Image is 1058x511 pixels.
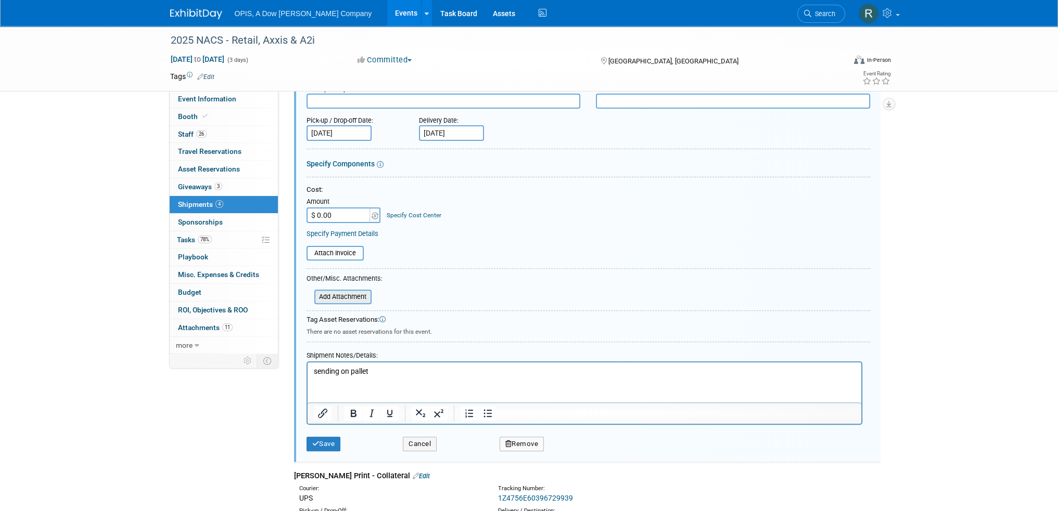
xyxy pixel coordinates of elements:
[307,197,382,207] div: Amount
[178,306,248,314] span: ROI, Objectives & ROO
[479,406,496,421] button: Bullet list
[222,323,233,331] span: 11
[178,200,223,208] span: Shipments
[354,55,416,65] button: Committed
[170,143,278,160] a: Travel Reservations
[797,5,845,23] a: Search
[307,274,383,286] div: Other/Misc. Attachments:
[178,165,240,173] span: Asset Reservations
[178,95,236,103] span: Event Information
[498,494,573,502] a: 1Z4756E60396729939
[235,9,372,18] span: OPIS, A Dow [PERSON_NAME] Company
[170,319,278,336] a: Attachments11
[500,437,544,451] button: Remove
[177,235,212,244] span: Tasks
[215,200,223,208] span: 4
[170,266,278,283] a: Misc. Expenses & Credits
[170,248,278,266] a: Playbook
[176,341,193,349] span: more
[178,323,233,332] span: Attachments
[387,212,441,219] a: Specify Cost Center
[307,325,870,336] div: There are no asset reservations for this event.
[178,182,222,191] span: Giveaways
[170,71,214,82] td: Tags
[170,337,278,354] a: more
[403,437,437,451] button: Cancel
[193,55,202,63] span: to
[859,4,878,23] img: Renee Ortner
[178,218,223,226] span: Sponsorships
[307,437,341,451] button: Save
[170,90,278,108] a: Event Information
[307,346,862,361] div: Shipment Notes/Details:
[170,9,222,19] img: ExhibitDay
[413,472,430,480] a: Edit
[202,113,208,119] i: Booth reservation complete
[178,288,201,296] span: Budget
[178,253,208,261] span: Playbook
[862,71,890,76] div: Event Rating
[178,130,207,138] span: Staff
[307,160,375,168] a: Specify Components
[299,493,482,503] div: UPS
[170,55,225,64] span: [DATE] [DATE]
[170,178,278,195] a: Giveaways3
[226,57,248,63] span: (3 days)
[197,73,214,81] a: Edit
[178,147,241,155] span: Travel Reservations
[307,111,403,125] div: Pick-up / Drop-off Date:
[381,406,399,421] button: Underline
[170,161,278,178] a: Asset Reservations
[498,484,731,493] div: Tracking Number:
[307,185,870,195] div: Cost:
[257,354,278,368] td: Toggle Event Tabs
[307,230,378,238] a: Specify Payment Details
[461,406,478,421] button: Numbered list
[430,406,448,421] button: Superscript
[178,270,259,279] span: Misc. Expenses & Credits
[170,231,278,248] a: Tasks78%
[608,57,738,65] span: [GEOGRAPHIC_DATA], [GEOGRAPHIC_DATA]
[178,112,210,121] span: Booth
[419,111,548,125] div: Delivery Date:
[170,126,278,143] a: Staff26
[198,235,212,243] span: 78%
[866,56,890,64] div: In-Person
[307,315,870,325] div: Tag Asset Reservations:
[345,406,362,421] button: Bold
[308,362,861,402] iframe: Rich Text Area
[314,406,332,421] button: Insert/edit link
[294,470,881,481] div: [PERSON_NAME] Print - Collateral
[363,406,380,421] button: Italic
[811,10,835,18] span: Search
[214,182,222,190] span: 3
[170,302,278,319] a: ROI, Objectives & ROO
[854,56,864,64] img: Format-Inperson.png
[170,214,278,231] a: Sponsorships
[170,284,278,301] a: Budget
[239,354,257,368] td: Personalize Event Tab Strip
[412,406,429,421] button: Subscript
[784,54,891,70] div: Event Format
[167,31,830,50] div: 2025 NACS - Retail, Axxis & A2i
[299,484,482,493] div: Courier:
[170,108,278,125] a: Booth
[170,196,278,213] a: Shipments4
[196,130,207,138] span: 26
